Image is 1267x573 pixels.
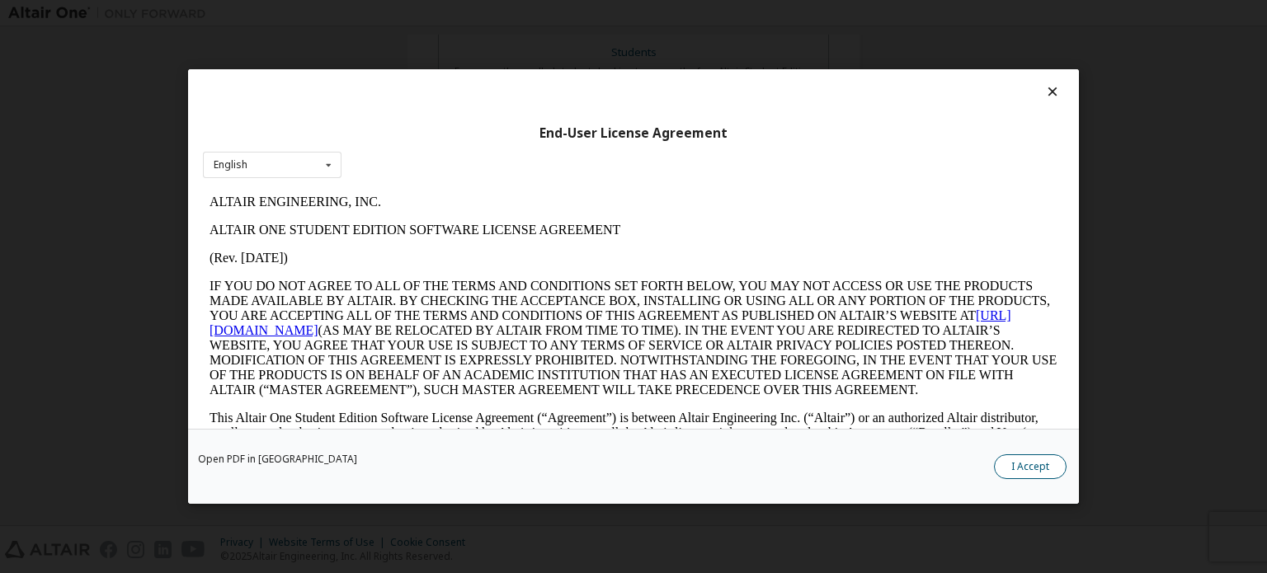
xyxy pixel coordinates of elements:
div: End-User License Agreement [203,125,1064,142]
div: English [214,160,247,170]
button: I Accept [994,454,1067,479]
p: ALTAIR ONE STUDENT EDITION SOFTWARE LICENSE AGREEMENT [7,35,855,49]
p: (Rev. [DATE]) [7,63,855,77]
a: Open PDF in [GEOGRAPHIC_DATA] [198,454,357,464]
p: IF YOU DO NOT AGREE TO ALL OF THE TERMS AND CONDITIONS SET FORTH BELOW, YOU MAY NOT ACCESS OR USE... [7,91,855,209]
p: This Altair One Student Edition Software License Agreement (“Agreement”) is between Altair Engine... [7,223,855,282]
p: ALTAIR ENGINEERING, INC. [7,7,855,21]
a: [URL][DOMAIN_NAME] [7,120,808,149]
